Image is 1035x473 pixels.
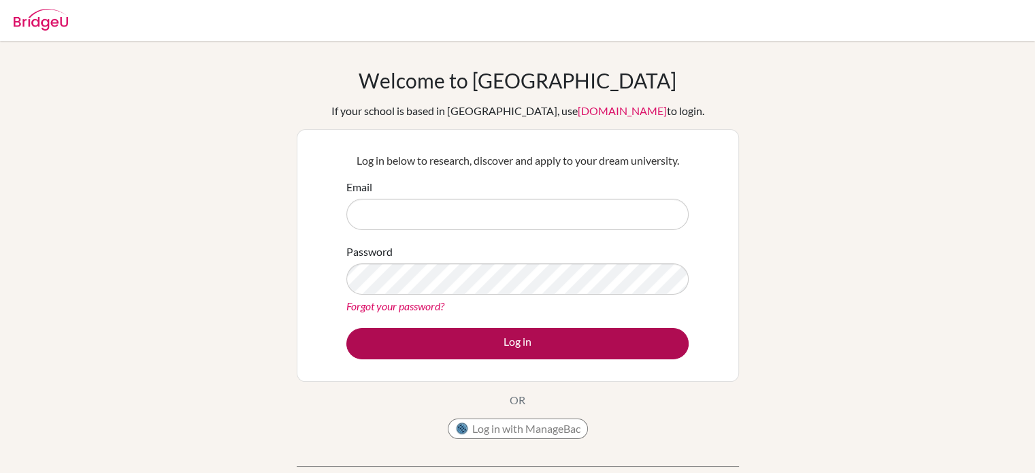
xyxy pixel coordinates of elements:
button: Log in [346,328,689,359]
a: Forgot your password? [346,299,444,312]
a: [DOMAIN_NAME] [578,104,667,117]
img: Bridge-U [14,9,68,31]
p: Log in below to research, discover and apply to your dream university. [346,152,689,169]
div: If your school is based in [GEOGRAPHIC_DATA], use to login. [331,103,704,119]
label: Email [346,179,372,195]
h1: Welcome to [GEOGRAPHIC_DATA] [359,68,676,93]
label: Password [346,244,393,260]
button: Log in with ManageBac [448,419,588,439]
p: OR [510,392,525,408]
